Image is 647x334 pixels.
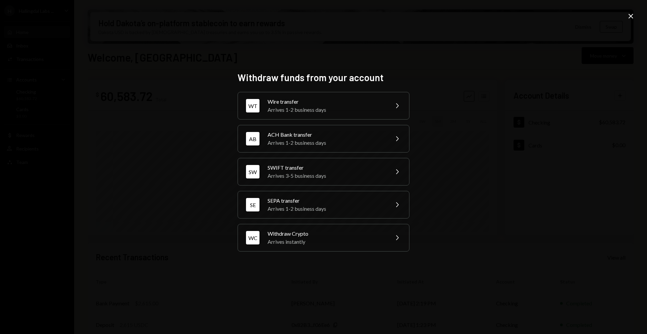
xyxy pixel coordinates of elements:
div: Withdraw Crypto [268,230,385,238]
div: Wire transfer [268,98,385,106]
button: WTWire transferArrives 1-2 business days [238,92,409,120]
div: Arrives 3-5 business days [268,172,385,180]
button: SWSWIFT transferArrives 3-5 business days [238,158,409,186]
button: WCWithdraw CryptoArrives instantly [238,224,409,252]
div: SW [246,165,259,178]
div: ACH Bank transfer [268,131,385,139]
button: SESEPA transferArrives 1-2 business days [238,191,409,219]
div: Arrives 1-2 business days [268,205,385,213]
div: SE [246,198,259,211]
div: Arrives instantly [268,238,385,246]
div: WT [246,99,259,112]
div: SEPA transfer [268,197,385,205]
div: Arrives 1-2 business days [268,139,385,147]
div: WC [246,231,259,244]
div: Arrives 1-2 business days [268,106,385,114]
button: ABACH Bank transferArrives 1-2 business days [238,125,409,153]
div: AB [246,132,259,145]
h2: Withdraw funds from your account [238,71,409,84]
div: SWIFT transfer [268,164,385,172]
